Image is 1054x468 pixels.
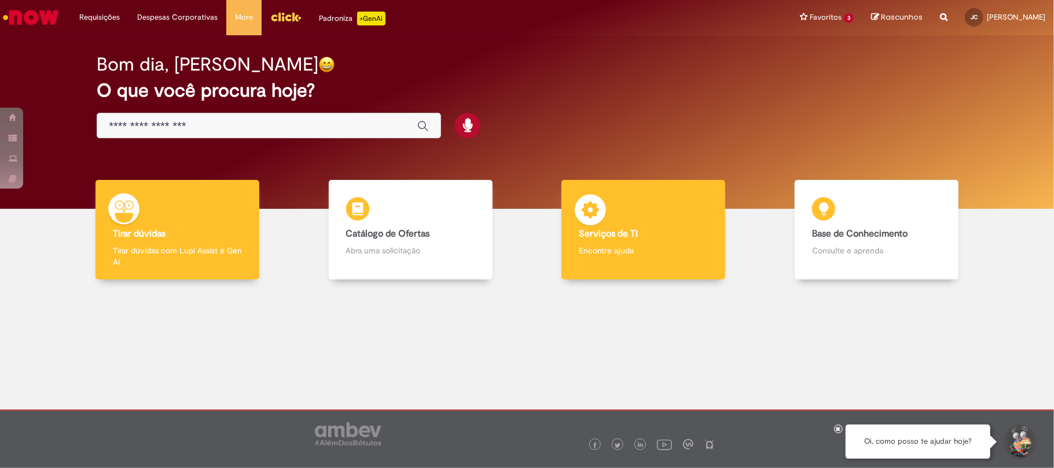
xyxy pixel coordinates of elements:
p: Consulte e aprenda [812,245,941,256]
img: happy-face.png [318,56,335,73]
p: Abra uma solicitação [346,245,475,256]
span: Despesas Corporativas [137,12,218,23]
p: Encontre ajuda [579,245,708,256]
img: logo_footer_facebook.png [592,443,598,448]
img: logo_footer_naosei.png [704,439,715,449]
a: Base de Conhecimento Consulte e aprenda [760,180,993,280]
span: Requisições [79,12,120,23]
img: click_logo_yellow_360x200.png [270,8,302,25]
span: Rascunhos [881,12,923,23]
a: Rascunhos [871,12,923,23]
span: Favoritos [810,12,842,23]
a: Tirar dúvidas Tirar dúvidas com Lupi Assist e Gen Ai [61,180,294,280]
b: Tirar dúvidas [113,228,166,239]
img: logo_footer_linkedin.png [638,442,644,449]
img: logo_footer_youtube.png [657,437,672,452]
p: Tirar dúvidas com Lupi Assist e Gen Ai [113,245,242,268]
div: Oi, como posso te ajudar hoje? [846,425,990,459]
a: Catálogo de Ofertas Abra uma solicitação [294,180,527,280]
b: Catálogo de Ofertas [346,228,430,239]
a: Serviços de TI Encontre ajuda [527,180,761,280]
span: JC [971,13,978,21]
img: logo_footer_ambev_rotulo_gray.png [315,422,381,445]
div: Padroniza [319,12,385,25]
b: Serviços de TI [579,228,638,239]
p: +GenAi [357,12,385,25]
span: More [235,12,253,23]
span: 3 [844,13,854,23]
h2: O que você procura hoje? [97,80,957,101]
b: Base de Conhecimento [812,228,908,239]
img: logo_footer_workplace.png [683,439,693,449]
button: Iniciar Conversa de Suporte [1002,425,1037,459]
img: ServiceNow [1,6,61,29]
h2: Bom dia, [PERSON_NAME] [97,54,318,75]
span: [PERSON_NAME] [987,12,1045,22]
img: logo_footer_twitter.png [615,443,620,448]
